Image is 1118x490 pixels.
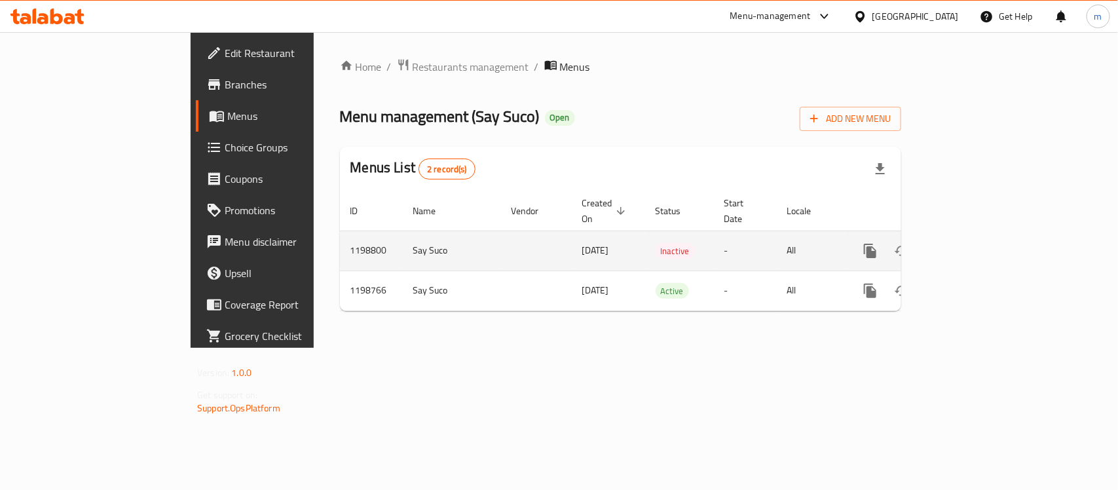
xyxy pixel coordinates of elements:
[724,195,761,227] span: Start Date
[886,275,918,307] button: Change Status
[419,163,475,176] span: 2 record(s)
[397,58,529,75] a: Restaurants management
[196,163,377,195] a: Coupons
[225,45,367,61] span: Edit Restaurant
[225,202,367,218] span: Promotions
[197,386,257,404] span: Get support on:
[545,110,575,126] div: Open
[855,235,886,267] button: more
[730,9,811,24] div: Menu-management
[810,111,891,127] span: Add New Menu
[512,203,556,219] span: Vendor
[582,282,609,299] span: [DATE]
[225,140,367,155] span: Choice Groups
[714,231,777,271] td: -
[196,289,377,320] a: Coverage Report
[777,271,844,311] td: All
[855,275,886,307] button: more
[196,320,377,352] a: Grocery Checklist
[197,364,229,381] span: Version:
[1094,9,1102,24] span: m
[196,100,377,132] a: Menus
[225,297,367,312] span: Coverage Report
[560,59,590,75] span: Menus
[340,58,901,75] nav: breadcrumb
[787,203,829,219] span: Locale
[886,235,918,267] button: Change Status
[777,231,844,271] td: All
[350,203,375,219] span: ID
[225,171,367,187] span: Coupons
[387,59,392,75] li: /
[714,271,777,311] td: -
[656,203,698,219] span: Status
[350,158,475,179] h2: Menus List
[225,328,367,344] span: Grocery Checklist
[419,159,475,179] div: Total records count
[403,271,501,311] td: Say Suco
[227,108,367,124] span: Menus
[196,69,377,100] a: Branches
[545,112,575,123] span: Open
[413,59,529,75] span: Restaurants management
[865,153,896,185] div: Export file
[196,132,377,163] a: Choice Groups
[196,257,377,289] a: Upsell
[403,231,501,271] td: Say Suco
[196,37,377,69] a: Edit Restaurant
[534,59,539,75] li: /
[340,191,991,311] table: enhanced table
[656,243,695,259] div: Inactive
[656,284,689,299] span: Active
[196,226,377,257] a: Menu disclaimer
[800,107,901,131] button: Add New Menu
[196,195,377,226] a: Promotions
[582,242,609,259] span: [DATE]
[582,195,629,227] span: Created On
[231,364,252,381] span: 1.0.0
[656,283,689,299] div: Active
[656,244,695,259] span: Inactive
[197,400,280,417] a: Support.OpsPlatform
[844,191,991,231] th: Actions
[413,203,453,219] span: Name
[225,234,367,250] span: Menu disclaimer
[872,9,959,24] div: [GEOGRAPHIC_DATA]
[340,102,540,131] span: Menu management ( Say Suco )
[225,265,367,281] span: Upsell
[225,77,367,92] span: Branches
